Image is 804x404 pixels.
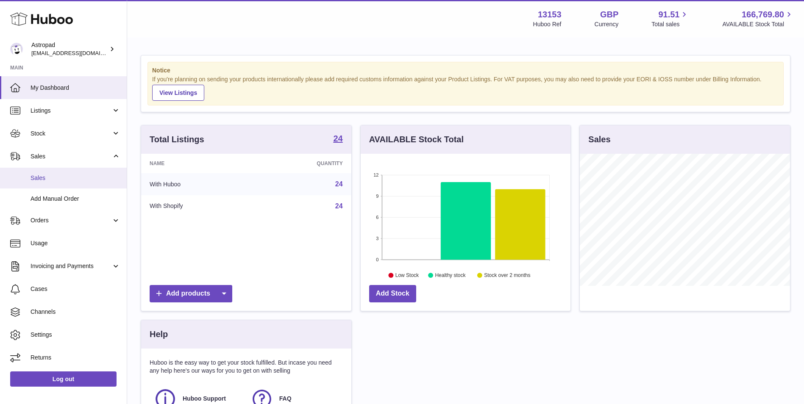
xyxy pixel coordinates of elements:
span: Settings [31,331,120,339]
span: [EMAIL_ADDRESS][DOMAIN_NAME] [31,50,125,56]
span: Listings [31,107,111,115]
span: Sales [31,152,111,160]
span: 91.51 [658,9,679,20]
a: 166,769.80 AVAILABLE Stock Total [722,9,794,28]
text: 3 [376,236,378,241]
h3: Sales [588,134,610,145]
div: Huboo Ref [533,20,562,28]
a: Add products [150,285,232,302]
strong: Notice [152,66,779,75]
strong: 24 [333,134,342,143]
text: 9 [376,194,378,199]
text: Stock over 2 months [484,272,530,278]
text: Low Stock [395,272,419,278]
span: Orders [31,216,111,224]
span: Add Manual Order [31,195,120,203]
strong: 13153 [538,9,562,20]
span: 166,769.80 [742,9,784,20]
td: With Shopify [141,195,254,217]
text: 6 [376,215,378,220]
div: Astropad [31,41,108,57]
span: Huboo Support [183,395,226,403]
span: FAQ [279,395,292,403]
span: AVAILABLE Stock Total [722,20,794,28]
th: Quantity [254,154,351,173]
a: 24 [335,202,343,210]
strong: GBP [600,9,618,20]
span: Usage [31,239,120,247]
div: Currency [595,20,619,28]
a: 24 [335,180,343,188]
h3: AVAILABLE Stock Total [369,134,464,145]
th: Name [141,154,254,173]
span: Returns [31,354,120,362]
a: Add Stock [369,285,416,302]
a: Log out [10,371,117,387]
span: Sales [31,174,120,182]
span: Stock [31,130,111,138]
span: Invoicing and Payments [31,262,111,270]
td: With Huboo [141,173,254,195]
span: Channels [31,308,120,316]
span: My Dashboard [31,84,120,92]
span: Total sales [651,20,689,28]
a: 91.51 Total sales [651,9,689,28]
img: internalAdmin-13153@internal.huboo.com [10,43,23,55]
text: 12 [373,172,378,177]
a: View Listings [152,85,204,101]
text: Healthy stock [435,272,466,278]
p: Huboo is the easy way to get your stock fulfilled. But incase you need any help here's our ways f... [150,359,343,375]
h3: Help [150,329,168,340]
h3: Total Listings [150,134,204,145]
a: 24 [333,134,342,144]
div: If you're planning on sending your products internationally please add required customs informati... [152,75,779,101]
text: 0 [376,257,378,262]
span: Cases [31,285,120,293]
